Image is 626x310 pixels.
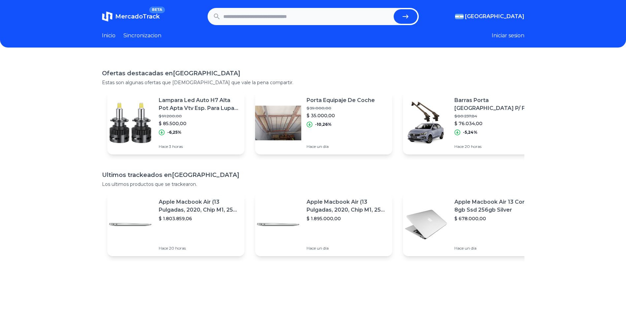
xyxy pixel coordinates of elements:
[123,32,161,40] a: Sincronizacion
[307,106,375,111] p: $ 39.000,00
[159,144,239,149] p: Hace 3 horas
[454,120,535,127] p: $ 76.034,00
[307,198,387,214] p: Apple Macbook Air (13 Pulgadas, 2020, Chip M1, 256 Gb De Ssd, 8 Gb De Ram) - Plata
[102,32,115,40] a: Inicio
[255,100,301,146] img: Featured image
[159,198,239,214] p: Apple Macbook Air (13 Pulgadas, 2020, Chip M1, 256 Gb De Ssd, 8 Gb De Ram) - Plata
[454,96,535,112] p: Barras Porta [GEOGRAPHIC_DATA] P/ Fiat Cronos
[149,7,165,13] span: BETA
[455,14,464,19] img: Argentina
[167,130,181,135] p: -6,25%
[315,122,332,127] p: -10,26%
[255,193,392,256] a: Featured imageApple Macbook Air (13 Pulgadas, 2020, Chip M1, 256 Gb De Ssd, 8 Gb De Ram) - Plata$...
[454,215,535,222] p: $ 678.000,00
[403,91,540,155] a: Featured imageBarras Porta [GEOGRAPHIC_DATA] P/ Fiat Cronos$ 80.237,84$ 76.034,00-5,24%Hace 20 horas
[102,69,524,78] h1: Ofertas destacadas en [GEOGRAPHIC_DATA]
[159,96,239,112] p: Lampara Led Auto H7 Alta Pot Apta Vtv Esp. Para Lupa El Par
[492,32,524,40] button: Iniciar sesion
[403,100,449,146] img: Featured image
[102,181,524,188] p: Los ultimos productos que se trackearon.
[107,100,153,146] img: Featured image
[403,193,540,256] a: Featured imageApple Macbook Air 13 Core I5 8gb Ssd 256gb Silver$ 678.000,00Hace un día
[307,96,375,104] p: Porta Equipaje De Coche
[102,11,113,22] img: MercadoTrack
[454,246,535,251] p: Hace un día
[307,246,387,251] p: Hace un día
[107,193,245,256] a: Featured imageApple Macbook Air (13 Pulgadas, 2020, Chip M1, 256 Gb De Ssd, 8 Gb De Ram) - Plata$...
[463,130,478,135] p: -5,24%
[159,120,239,127] p: $ 85.500,00
[102,170,524,180] h1: Ultimos trackeados en [GEOGRAPHIC_DATA]
[102,79,524,86] p: Estas son algunas ofertas que [DEMOGRAPHIC_DATA] que vale la pena compartir.
[307,215,387,222] p: $ 1.895.000,00
[102,11,160,22] a: MercadoTrackBETA
[307,112,375,119] p: $ 35.000,00
[115,13,160,20] span: MercadoTrack
[159,246,239,251] p: Hace 20 horas
[454,198,535,214] p: Apple Macbook Air 13 Core I5 8gb Ssd 256gb Silver
[455,13,524,20] button: [GEOGRAPHIC_DATA]
[107,91,245,155] a: Featured imageLampara Led Auto H7 Alta Pot Apta Vtv Esp. Para Lupa El Par$ 91.200,00$ 85.500,00-6...
[403,201,449,248] img: Featured image
[107,201,153,248] img: Featured image
[454,144,535,149] p: Hace 20 horas
[255,91,392,155] a: Featured imagePorta Equipaje De Coche$ 39.000,00$ 35.000,00-10,26%Hace un día
[159,215,239,222] p: $ 1.803.859,06
[454,114,535,119] p: $ 80.237,84
[159,114,239,119] p: $ 91.200,00
[307,144,375,149] p: Hace un día
[255,201,301,248] img: Featured image
[465,13,524,20] span: [GEOGRAPHIC_DATA]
